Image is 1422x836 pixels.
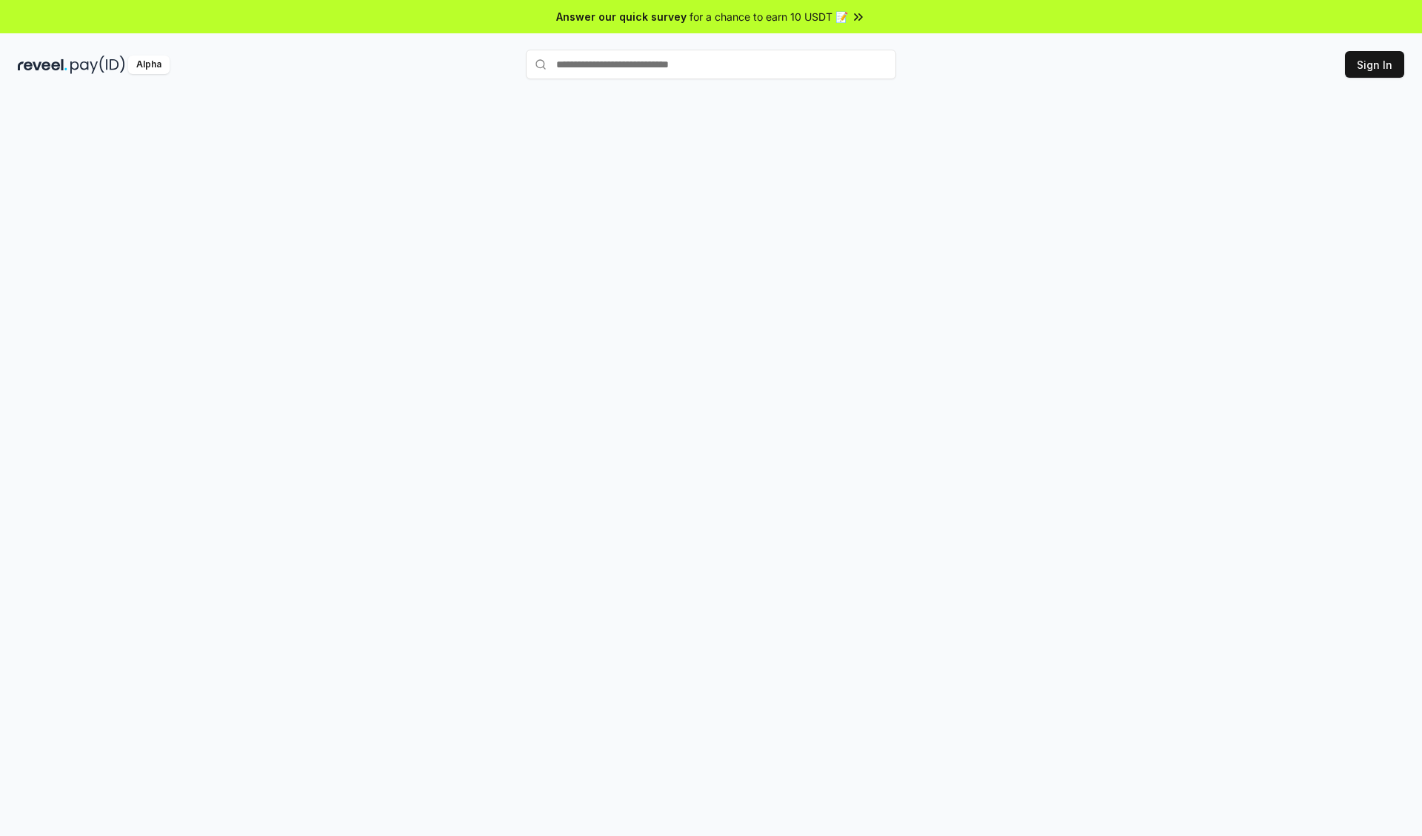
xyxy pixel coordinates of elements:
img: reveel_dark [18,56,67,74]
span: Answer our quick survey [556,9,687,24]
button: Sign In [1345,51,1404,78]
span: for a chance to earn 10 USDT 📝 [690,9,848,24]
div: Alpha [128,56,170,74]
img: pay_id [70,56,125,74]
